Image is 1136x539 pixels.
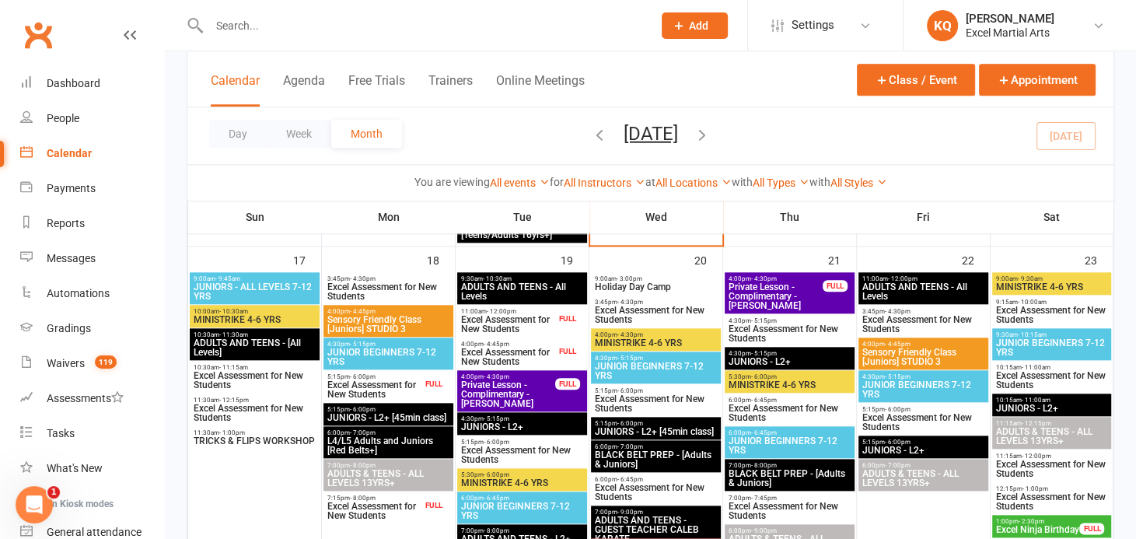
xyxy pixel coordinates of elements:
[995,460,1109,478] span: Excel Assessment for New Students
[995,525,1081,534] span: Excel Ninja Birthday
[862,348,985,366] span: Sensory Friendly Class [Juniors] STUDIO 3
[204,15,641,37] input: Search...
[267,120,331,148] button: Week
[617,275,642,282] span: - 3:00pm
[862,406,985,413] span: 5:15pm
[830,177,887,189] a: All Styles
[219,308,248,315] span: - 10:30am
[728,502,851,520] span: Excel Assessment for New Students
[350,462,376,469] span: - 8:00pm
[751,317,777,324] span: - 5:15pm
[20,451,164,486] a: What's New
[888,275,918,282] span: - 12:00pm
[1022,364,1050,371] span: - 11:00am
[751,429,777,436] span: - 6:45pm
[885,341,911,348] span: - 4:45pm
[460,341,556,348] span: 4:00pm
[350,406,376,413] span: - 6:00pm
[885,373,911,380] span: - 5:15pm
[689,19,708,32] span: Add
[617,387,643,394] span: - 6:00pm
[991,201,1113,233] th: Sat
[460,439,584,446] span: 5:15pm
[594,338,718,348] span: MINISTRIKE 4-6 YRS
[47,462,103,474] div: What's New
[862,275,985,282] span: 11:00am
[995,364,1109,371] span: 10:15am
[862,373,985,380] span: 4:30pm
[862,380,985,399] span: JUNIOR BEGINNERS 7-12 YRS
[885,406,911,413] span: - 6:00pm
[594,362,718,380] span: JUNIOR BEGINNERS 7-12 YRS
[219,429,245,436] span: - 1:00pm
[16,486,53,523] iframe: Intercom live chat
[327,462,450,469] span: 7:00pm
[751,275,777,282] span: - 4:30pm
[594,420,718,427] span: 5:15pm
[414,176,490,188] strong: You are viewing
[47,427,75,439] div: Tasks
[483,275,512,282] span: - 10:30am
[209,120,267,148] button: Day
[487,308,516,315] span: - 12:00pm
[47,252,96,264] div: Messages
[594,476,718,483] span: 6:00pm
[460,446,584,464] span: Excel Assessment for New Students
[47,392,124,404] div: Assessments
[751,495,777,502] span: - 7:45pm
[327,406,450,413] span: 5:15pm
[728,436,851,455] span: JUNIOR BEGINNERS 7-12 YRS
[460,308,556,315] span: 11:00am
[350,275,376,282] span: - 4:30pm
[327,348,450,366] span: JUNIOR BEGINNERS 7-12 YRS
[645,176,655,188] strong: at
[47,217,85,229] div: Reports
[594,299,718,306] span: 3:45pm
[327,341,450,348] span: 4:30pm
[20,206,164,241] a: Reports
[624,122,678,144] button: [DATE]
[995,282,1109,292] span: MINISTRIKE 4-6 YRS
[862,341,985,348] span: 4:00pm
[1018,331,1047,338] span: - 10:15am
[995,492,1109,511] span: Excel Assessment for New Students
[995,275,1109,282] span: 9:00am
[193,282,316,301] span: JUNIORS - ALL LEVELS 7-12 YRS
[728,495,851,502] span: 7:00pm
[594,443,718,450] span: 6:00pm
[460,221,584,240] span: BLACK BELT PREP - [Teens/Adults 16yrs+]
[293,247,321,272] div: 17
[460,275,584,282] span: 9:30am
[728,527,851,534] span: 8:00pm
[1018,275,1043,282] span: - 9:30am
[188,201,322,233] th: Sun
[728,357,851,366] span: JUNIORS - L2+
[862,462,985,469] span: 6:00pm
[617,355,643,362] span: - 5:15pm
[460,373,556,380] span: 4:00pm
[995,306,1109,324] span: Excel Assessment for New Students
[995,427,1109,446] span: ADULTS & TEENS - ALL LEVELS 13YRS+
[555,345,580,357] div: FULL
[460,380,556,408] span: Private Lesson - Complimentary - [PERSON_NAME]
[589,201,723,233] th: Wed
[862,413,985,432] span: Excel Assessment for New Students
[617,299,643,306] span: - 4:30pm
[327,502,422,520] span: Excel Assessment for New Students
[331,120,402,148] button: Month
[728,404,851,422] span: Excel Assessment for New Students
[555,378,580,390] div: FULL
[460,527,584,534] span: 7:00pm
[995,518,1081,525] span: 1:00pm
[460,478,584,488] span: MINISTRIKE 4-6 YRS
[20,416,164,451] a: Tasks
[193,275,316,282] span: 9:00am
[215,275,240,282] span: - 9:45am
[484,415,509,422] span: - 5:15pm
[809,176,830,188] strong: with
[95,355,117,369] span: 119
[47,182,96,194] div: Payments
[47,112,79,124] div: People
[751,527,777,534] span: - 9:00pm
[47,287,110,299] div: Automations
